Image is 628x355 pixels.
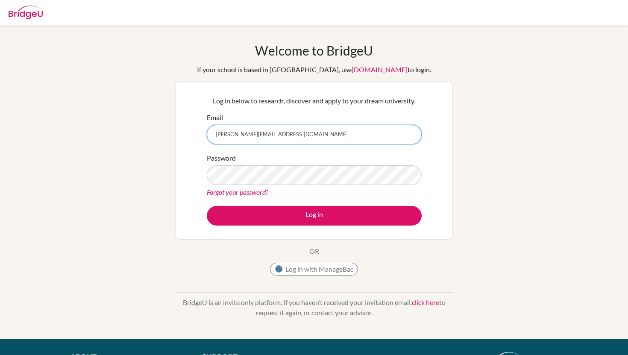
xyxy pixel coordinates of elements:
img: Bridge-U [9,6,43,19]
label: Password [207,153,236,163]
h1: Welcome to BridgeU [255,43,373,58]
p: Log in below to research, discover and apply to your dream university. [207,96,422,106]
a: [DOMAIN_NAME] [352,65,408,73]
p: BridgeU is an invite only platform. If you haven’t received your invitation email, to request it ... [175,297,453,318]
button: Log in [207,206,422,226]
div: If your school is based in [GEOGRAPHIC_DATA], use to login. [197,65,431,75]
p: OR [309,246,319,256]
a: Forgot your password? [207,188,268,196]
button: Log in with ManageBac [270,263,358,276]
a: click here [412,298,439,306]
label: Email [207,112,223,123]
